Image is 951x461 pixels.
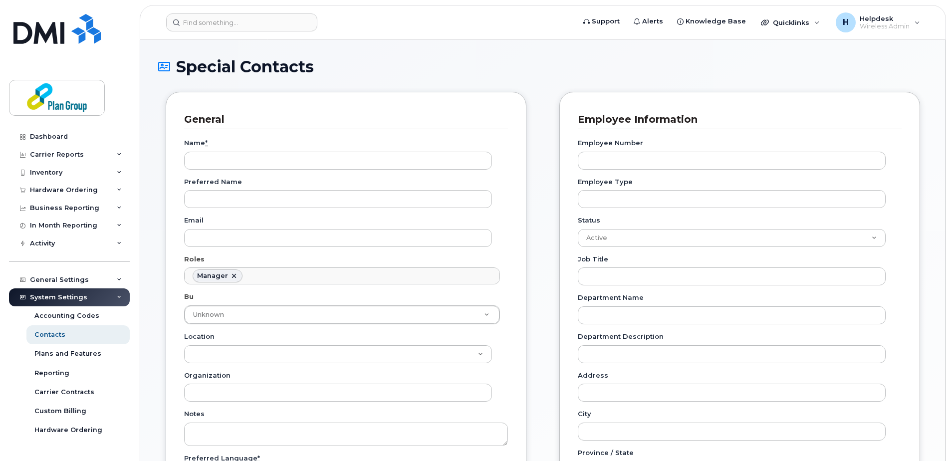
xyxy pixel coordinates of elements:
label: Department Name [578,293,644,302]
label: Department Description [578,332,664,341]
span: Unknown [193,311,224,318]
label: Roles [184,254,205,264]
label: Notes [184,409,205,419]
label: Employee Type [578,177,633,187]
label: Province / State [578,448,634,458]
label: Employee Number [578,138,643,148]
label: Organization [184,371,231,380]
label: City [578,409,591,419]
h1: Special Contacts [158,58,928,75]
h3: General [184,113,500,126]
label: Address [578,371,608,380]
label: Name [184,138,208,148]
label: Email [184,216,204,225]
a: Unknown [185,306,499,324]
label: Status [578,216,600,225]
label: Location [184,332,215,341]
label: Job Title [578,254,608,264]
label: Preferred Name [184,177,242,187]
h3: Employee Information [578,113,894,126]
abbr: required [205,139,208,147]
label: Bu [184,292,194,301]
div: Manager [197,272,228,280]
